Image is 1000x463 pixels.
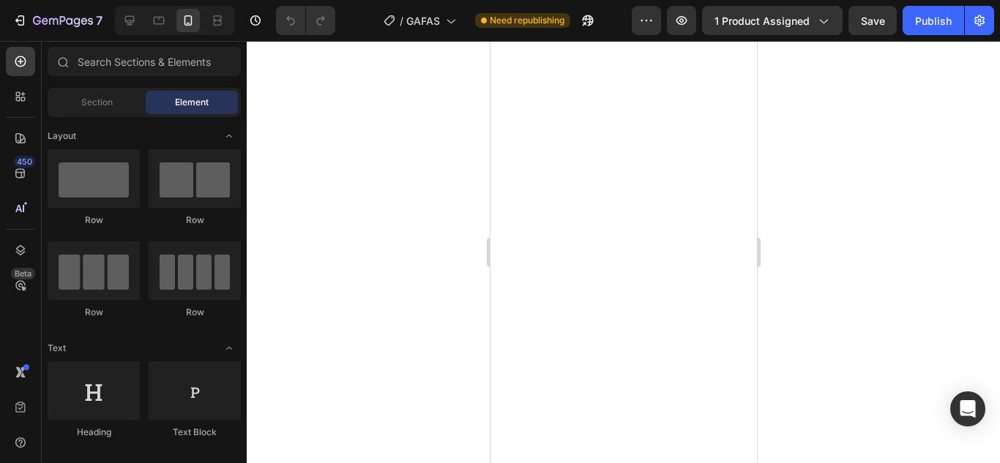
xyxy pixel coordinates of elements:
[276,6,335,35] div: Undo/Redo
[950,391,985,426] div: Open Intercom Messenger
[490,41,757,463] iframe: Design area
[14,156,35,167] div: 450
[96,12,102,29] p: 7
[48,129,76,143] span: Layout
[149,306,241,319] div: Row
[848,6,897,35] button: Save
[406,13,440,29] span: GAFAS
[48,214,140,227] div: Row
[702,6,843,35] button: 1 product assigned
[903,6,964,35] button: Publish
[217,336,241,360] span: Toggle open
[149,426,241,439] div: Text Block
[861,15,885,27] span: Save
[48,342,66,355] span: Text
[11,268,35,279] div: Beta
[714,13,810,29] span: 1 product assigned
[400,13,403,29] span: /
[490,14,564,27] span: Need republishing
[48,426,140,439] div: Heading
[48,306,140,319] div: Row
[6,6,109,35] button: 7
[175,96,209,109] span: Element
[915,13,952,29] div: Publish
[217,124,241,148] span: Toggle open
[48,47,241,76] input: Search Sections & Elements
[81,96,113,109] span: Section
[149,214,241,227] div: Row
